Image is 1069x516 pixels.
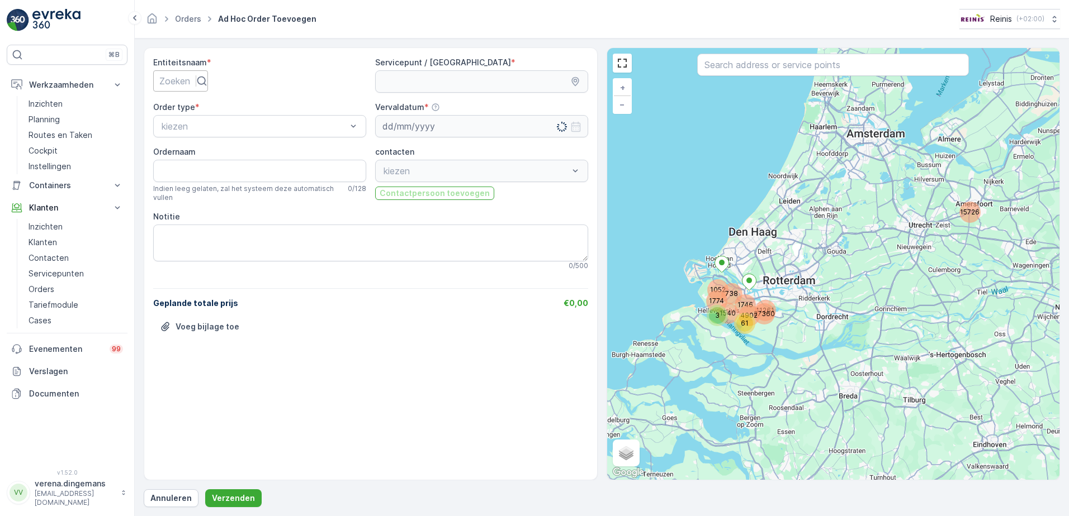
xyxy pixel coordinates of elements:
[216,13,319,25] span: Ad Hoc Order Toevoegen
[205,489,262,507] button: Verzenden
[7,360,127,383] a: Verslagen
[153,298,238,309] p: Geplande totale prijs
[35,478,115,489] p: verena.dingemans
[162,120,347,133] p: kiezen
[756,305,773,322] div: 27360
[720,305,726,312] div: 1540
[709,307,716,314] div: 3
[24,159,127,174] a: Instellingen
[29,79,105,90] p: Werkzaamheden
[29,343,103,355] p: Evenementen
[723,285,730,292] div: 738
[153,184,343,202] span: Indien leeg gelaten, zal het systeem deze automatisch vullen
[736,315,753,332] div: 61
[159,74,190,88] p: Zoeken
[708,293,725,309] div: 1774
[24,297,127,313] a: Tariefmodule
[741,307,758,324] div: 4902
[29,252,69,264] p: Contacten
[7,383,127,405] a: Documenten
[29,237,57,248] p: Klanten
[29,221,63,232] p: Inzichten
[29,130,92,141] p: Routes en Taken
[112,345,121,353] p: 99
[29,114,60,125] p: Planning
[10,484,27,501] div: VV
[24,96,127,112] a: Inzichten
[7,197,127,219] button: Klanten
[29,366,123,377] p: Verslagen
[7,9,29,31] img: logo
[7,74,127,96] button: Werkzaamheden
[614,79,631,96] a: In zoomen
[7,469,127,476] span: v 1.52.0
[375,115,588,137] input: dd/mm/yyyy
[375,147,414,156] label: contacten
[569,261,588,270] p: 0 / 500
[24,266,127,281] a: Servicepunten
[348,184,366,193] p: 0 / 128
[375,58,511,67] label: Servicepunt / [GEOGRAPHIC_DATA]
[756,305,763,312] div: 27360
[153,147,196,156] label: Ordernaam
[153,102,195,112] label: Order type
[375,102,424,112] label: Vervaldatum
[959,9,1060,29] button: Reinis(+02:00)
[29,145,58,156] p: Cockpit
[24,235,127,250] a: Klanten
[990,13,1012,25] p: Reinis
[146,17,158,26] a: Startpagina
[7,478,127,507] button: VVverena.dingemans[EMAIL_ADDRESS][DOMAIN_NAME]
[962,204,968,211] div: 15726
[610,465,647,480] img: Google
[150,493,192,504] p: Annuleren
[29,268,84,279] p: Servicepunten
[709,281,716,288] div: 1052
[564,298,588,308] span: €0,00
[24,281,127,297] a: Orders
[737,297,744,303] div: 1746
[375,187,494,200] button: Contactpersoon toevoegen
[29,388,123,399] p: Documenten
[959,13,986,25] img: Reinis-Logo-Vrijstaand_Tekengebied-1-copy2_aBO4n7j.png
[35,489,115,507] p: [EMAIL_ADDRESS][DOMAIN_NAME]
[620,83,625,92] span: +
[736,315,743,322] div: 61
[380,188,490,199] p: Contactpersoon toevoegen
[29,284,54,295] p: Orders
[24,219,127,235] a: Inzichten
[619,99,625,109] span: −
[24,127,127,143] a: Routes en Taken
[24,313,127,328] a: Cases
[614,441,638,465] a: Layers
[29,180,105,191] p: Containers
[1016,15,1044,23] p: ( +02:00 )
[24,143,127,159] a: Cockpit
[144,489,198,507] button: Annuleren
[29,161,71,172] p: Instellingen
[757,302,774,319] div: 11261
[32,9,81,31] img: logo_light-DOdMpM7g.png
[108,50,120,59] p: ⌘B
[29,98,63,109] p: Inzichten
[737,297,754,313] div: 1746
[212,493,255,504] p: Verzenden
[153,212,180,221] label: Notitie
[7,338,127,360] a: Evenementen99
[723,285,740,302] div: 738
[29,202,105,213] p: Klanten
[614,55,631,71] a: View Fullscreen
[175,14,201,23] a: Orders
[614,96,631,113] a: Uitzoomen
[708,293,715,299] div: 1774
[24,250,127,266] a: Contacten
[29,315,51,326] p: Cases
[153,318,246,336] button: Bestand uploaden
[176,321,239,332] p: Voeg bijlage toe
[610,465,647,480] a: Dit gebied openen in Google Maps (er wordt een nieuw venster geopend)
[431,103,440,112] div: help tooltippictogram
[24,112,127,127] a: Planning
[720,305,736,322] div: 1540
[709,307,726,324] div: 3
[29,299,78,310] p: Tariefmodule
